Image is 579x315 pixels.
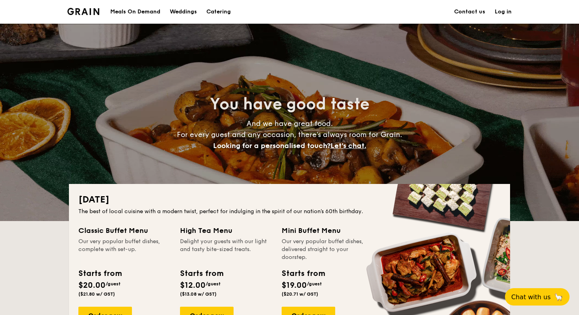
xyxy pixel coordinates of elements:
span: Chat with us [511,293,551,301]
h2: [DATE] [78,193,501,206]
div: Starts from [282,268,325,279]
span: /guest [106,281,121,287]
div: Starts from [180,268,223,279]
span: ($13.08 w/ GST) [180,291,217,297]
a: Logotype [67,8,99,15]
div: Our very popular buffet dishes, complete with set-up. [78,238,171,261]
div: The best of local cuisine with a modern twist, perfect for indulging in the spirit of our nation’... [78,208,501,216]
div: Starts from [78,268,121,279]
div: Our very popular buffet dishes, delivered straight to your doorstep. [282,238,374,261]
span: ($21.80 w/ GST) [78,291,115,297]
div: Delight your guests with our light and tasty bite-sized treats. [180,238,272,261]
div: Mini Buffet Menu [282,225,374,236]
span: You have good taste [210,95,369,114]
span: /guest [307,281,322,287]
span: /guest [206,281,221,287]
span: $20.00 [78,281,106,290]
span: Let's chat. [330,141,366,150]
div: High Tea Menu [180,225,272,236]
button: Chat with us🦙 [505,288,570,306]
span: And we have great food. For every guest and any occasion, there’s always room for Grain. [177,119,402,150]
span: 🦙 [554,292,563,302]
span: $12.00 [180,281,206,290]
div: Classic Buffet Menu [78,225,171,236]
span: ($20.71 w/ GST) [282,291,318,297]
img: Grain [67,8,99,15]
span: Looking for a personalised touch? [213,141,330,150]
span: $19.00 [282,281,307,290]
